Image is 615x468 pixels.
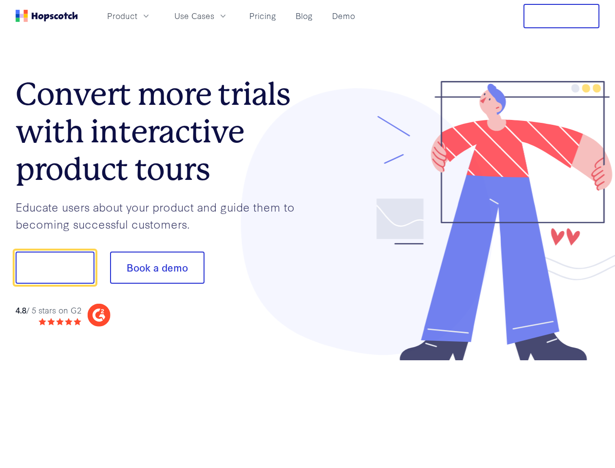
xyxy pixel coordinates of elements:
a: Blog [292,8,317,24]
span: Use Cases [174,10,214,22]
div: / 5 stars on G2 [16,304,81,316]
button: Show me! [16,252,94,284]
p: Educate users about your product and guide them to becoming successful customers. [16,198,308,232]
button: Use Cases [168,8,234,24]
strong: 4.8 [16,304,26,315]
a: Pricing [245,8,280,24]
button: Free Trial [523,4,599,28]
button: Product [101,8,157,24]
a: Demo [328,8,359,24]
span: Product [107,10,137,22]
h1: Convert more trials with interactive product tours [16,76,308,188]
a: Home [16,10,78,22]
button: Book a demo [110,252,205,284]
